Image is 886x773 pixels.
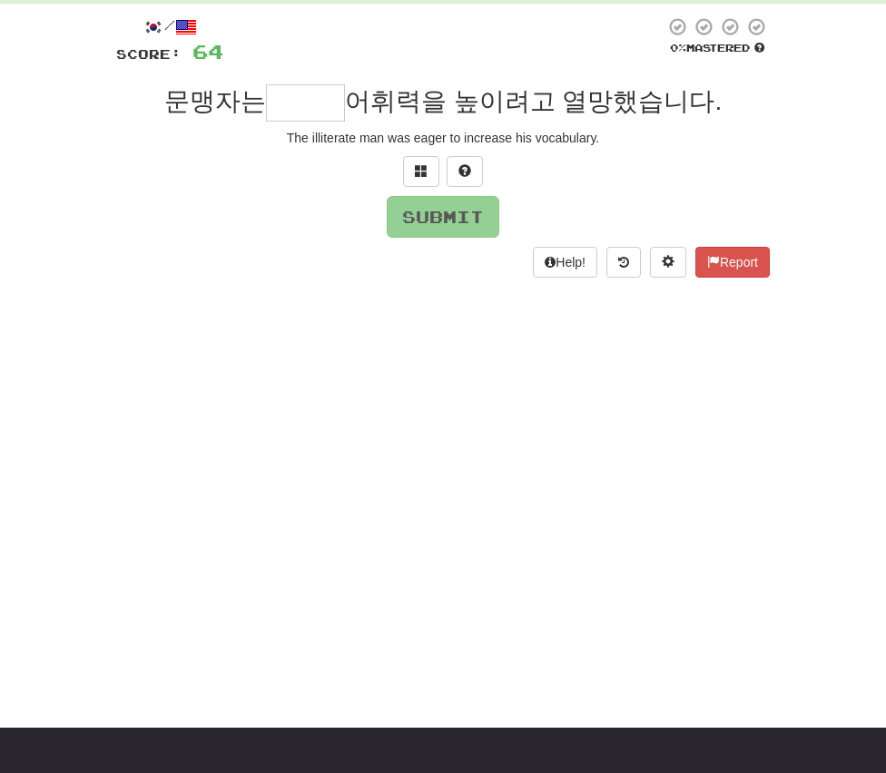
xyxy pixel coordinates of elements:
[192,40,223,63] span: 64
[670,42,686,54] span: 0 %
[116,46,182,62] span: Score:
[345,87,722,115] span: 어휘력을 높이려고 열망했습니다.
[403,156,439,187] button: Switch sentence to multiple choice alt+p
[533,247,597,278] button: Help!
[695,247,770,278] button: Report
[164,87,266,115] span: 문맹자는
[447,156,483,187] button: Single letter hint - you only get 1 per sentence and score half the points! alt+h
[664,41,770,55] div: Mastered
[606,247,641,278] button: Round history (alt+y)
[116,16,223,39] div: /
[387,196,499,238] button: Submit
[116,129,770,147] div: The illiterate man was eager to increase his vocabulary.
